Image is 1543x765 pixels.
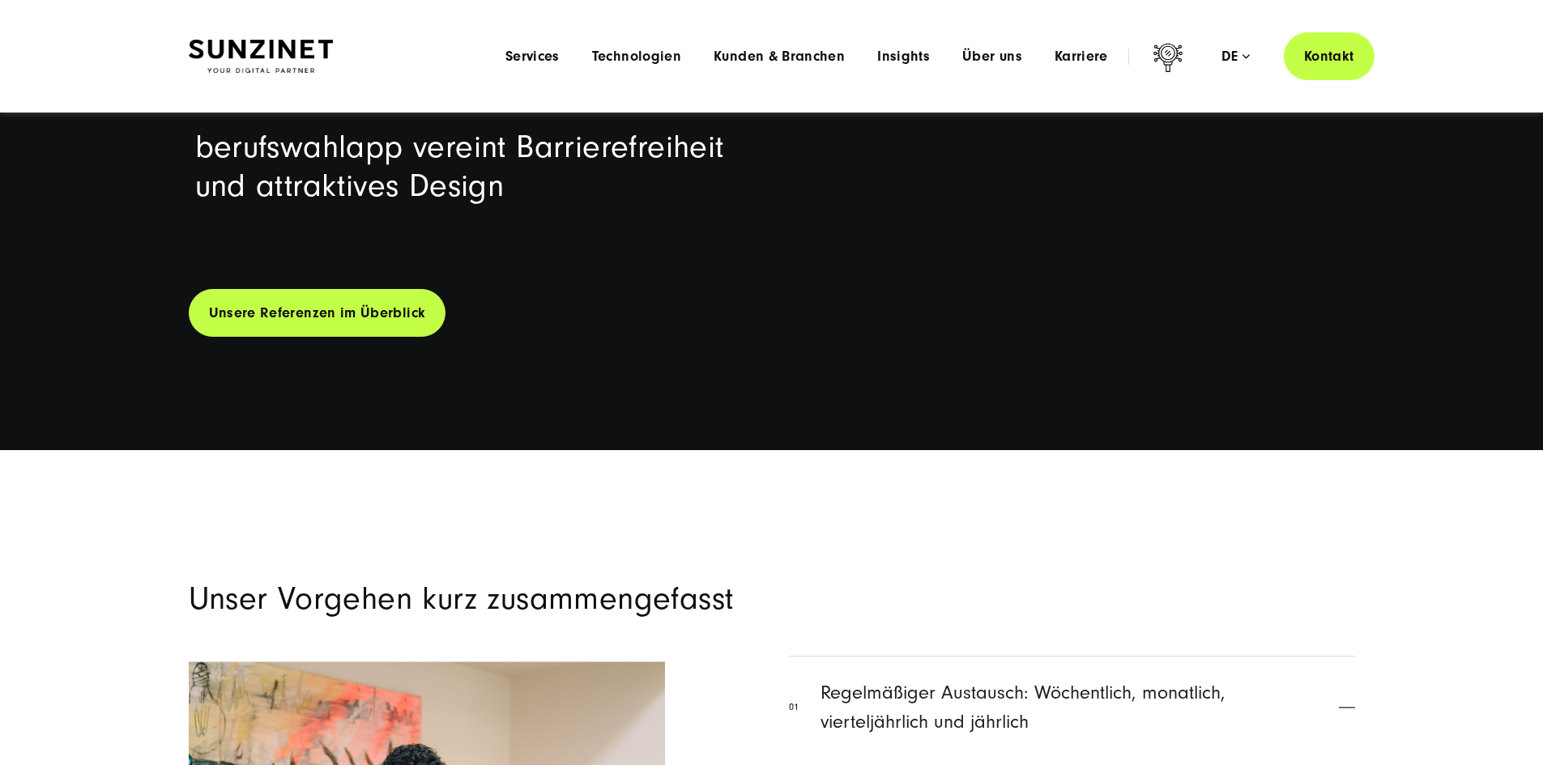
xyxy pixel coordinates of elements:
a: Kunden & Branchen [714,49,845,65]
a: berufswahlapp vereint Barrierefreiheit und attraktives Design [195,129,724,204]
a: Kontakt [1284,32,1375,80]
a: Unsere Referenzen im Überblick [189,289,446,337]
a: Technologien [592,49,681,65]
a: Über uns [962,49,1022,65]
a: Services [505,49,560,65]
h2: Unser Vorgehen kurz zusammengefasst [189,583,1355,615]
div: de [1221,49,1250,65]
a: Karriere [1055,49,1108,65]
span: 01 [789,700,799,715]
a: Insights [877,49,930,65]
span: Regelmäßiger Austausch: Wöchentlich, monatlich, vierteljährlich und jährlich [821,678,1334,737]
img: SUNZINET Full Service Digital Agentur [189,40,333,74]
button: 01Regelmäßiger Austausch: Wöchentlich, monatlich, vierteljährlich und jährlich [789,656,1354,759]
